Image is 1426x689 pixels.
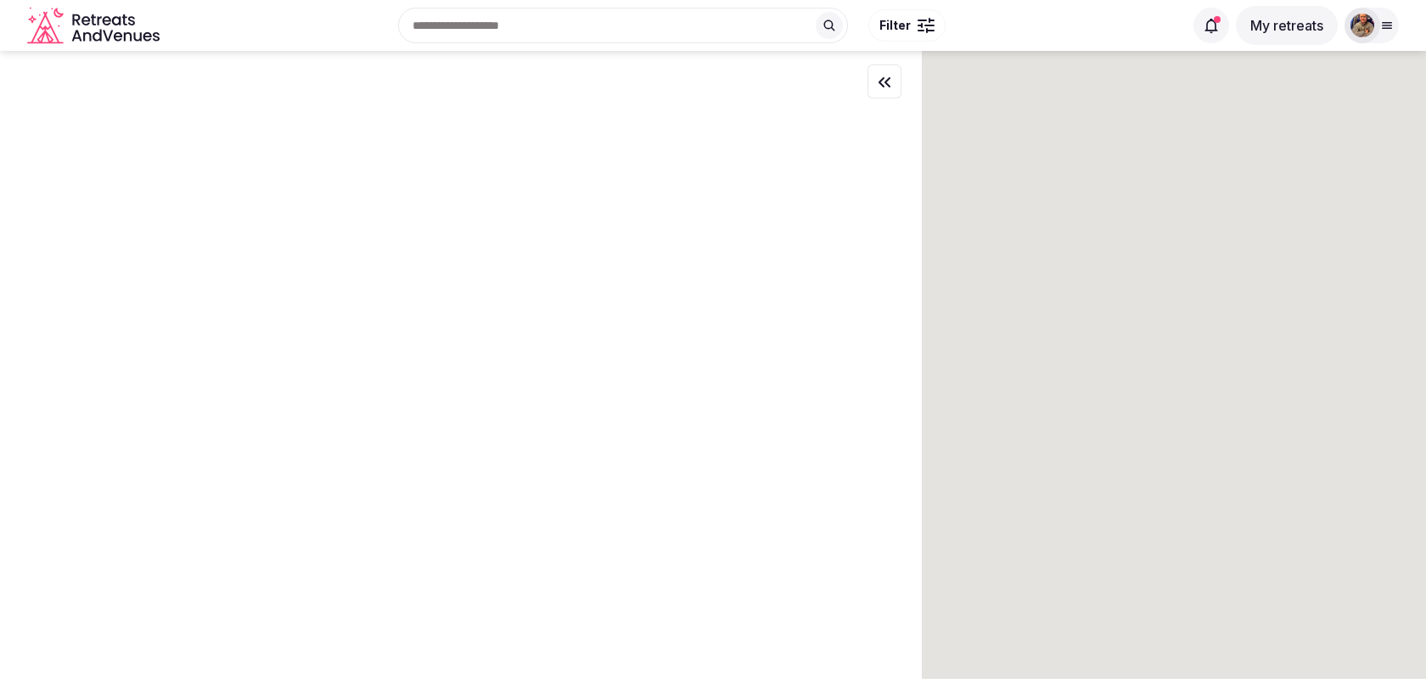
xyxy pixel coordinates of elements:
[879,17,911,34] span: Filter
[1350,14,1374,37] img: julen
[27,7,163,45] a: Visit the homepage
[1236,6,1338,45] button: My retreats
[27,7,163,45] svg: Retreats and Venues company logo
[868,9,946,42] button: Filter
[1236,17,1338,34] a: My retreats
